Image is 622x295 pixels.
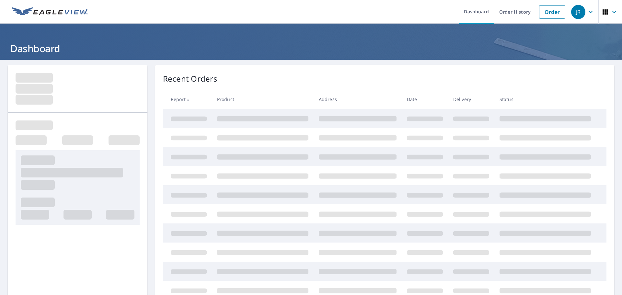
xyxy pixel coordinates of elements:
[212,90,314,109] th: Product
[163,73,217,85] p: Recent Orders
[12,7,88,17] img: EV Logo
[571,5,585,19] div: JR
[448,90,494,109] th: Delivery
[494,90,596,109] th: Status
[314,90,402,109] th: Address
[8,42,614,55] h1: Dashboard
[163,90,212,109] th: Report #
[539,5,565,19] a: Order
[402,90,448,109] th: Date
